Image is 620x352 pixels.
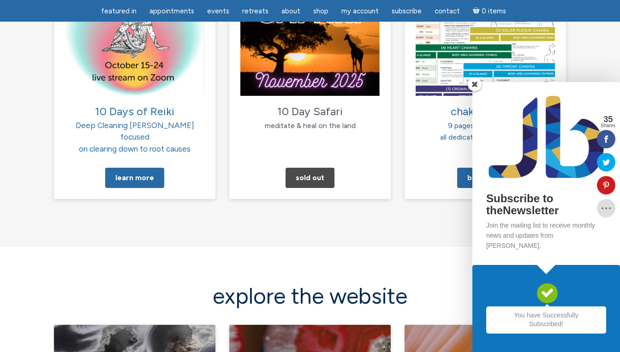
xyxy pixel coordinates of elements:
[265,121,356,130] span: meditate & heal on the land
[237,2,274,20] a: Retreats
[149,7,194,15] span: Appointments
[202,2,235,20] a: Events
[286,168,334,188] a: Sold Out
[429,2,465,20] a: Contact
[76,108,194,142] span: Deep Cleaning [PERSON_NAME] focused
[392,7,422,15] span: Subscribe
[308,2,334,20] a: Shop
[276,2,306,20] a: About
[601,115,615,123] span: 35
[105,168,164,188] a: Learn More
[467,1,512,20] a: Cart0 items
[79,144,191,153] span: on clearing down to root causes
[281,7,300,15] span: About
[144,2,200,20] a: Appointments
[207,7,229,15] span: Events
[435,7,460,15] span: Contact
[277,105,343,118] span: 10 Day Safari
[54,284,566,308] h2: explore the website
[473,7,482,15] i: Cart
[95,2,142,20] a: featured in
[486,306,606,334] h2: You have Successfully Subscribed!
[386,2,427,20] a: Subscribe
[95,105,174,118] span: 10 Days of Reiki
[482,8,506,15] span: 0 items
[341,7,379,15] span: My Account
[101,7,137,15] span: featured in
[601,123,615,128] span: Shares
[336,2,384,20] a: My Account
[313,7,328,15] span: Shop
[486,193,606,217] h2: Subscribe to theNewsletter
[242,7,268,15] span: Retreats
[486,220,606,251] p: Join the mailing list to receive monthly news and updates from [PERSON_NAME].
